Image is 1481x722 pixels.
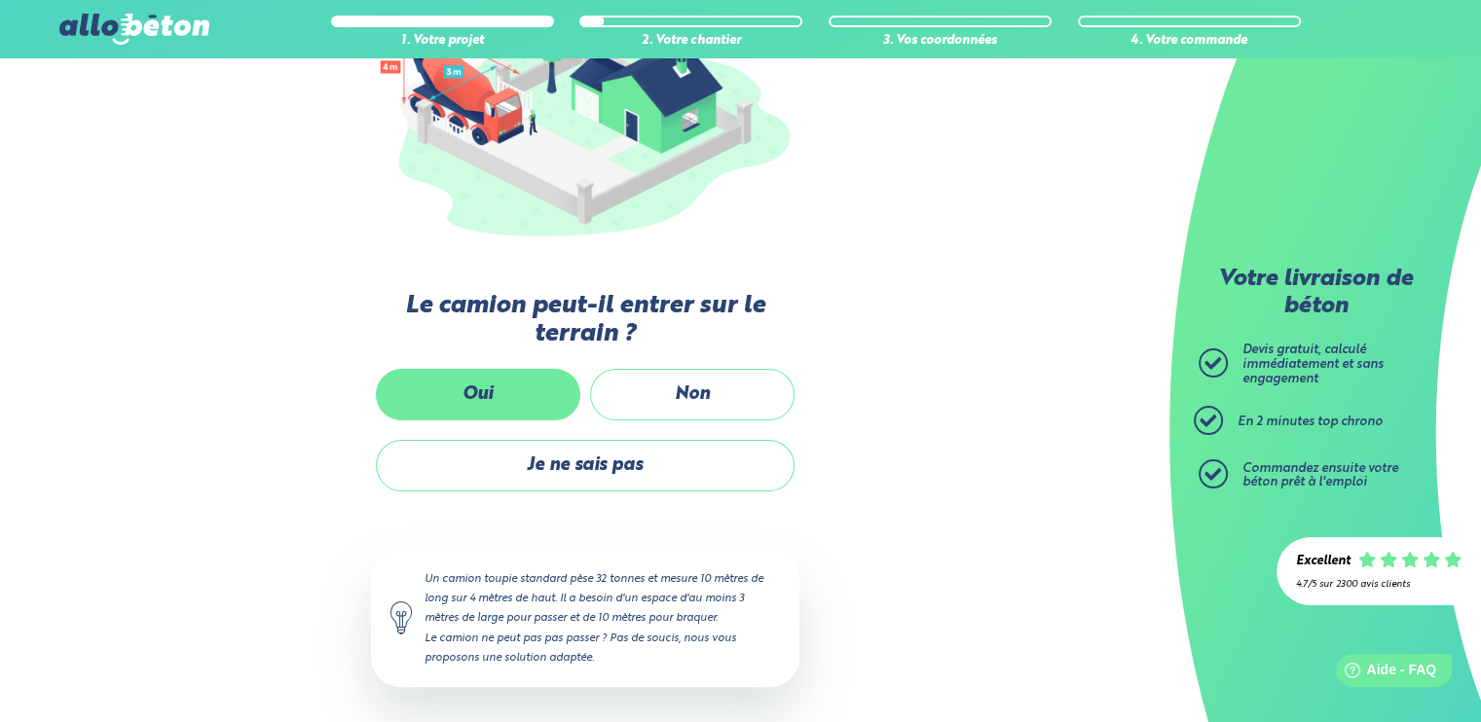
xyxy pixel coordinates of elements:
div: 3. Vos coordonnées [829,34,1052,49]
img: allobéton [59,14,209,45]
label: Le camion peut-il entrer sur le terrain ? [371,292,799,349]
label: Oui [376,369,580,420]
label: Je ne sais pas [376,440,795,491]
iframe: Help widget launcher [1308,646,1460,701]
div: Un camion toupie standard pèse 32 tonnes et mesure 10 mètres de long sur 4 mètres de haut. Il a b... [371,550,799,687]
label: Non [590,369,795,420]
div: 2. Votre chantier [579,34,802,49]
div: 1. Votre projet [331,34,554,49]
div: 4. Votre commande [1078,34,1301,49]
